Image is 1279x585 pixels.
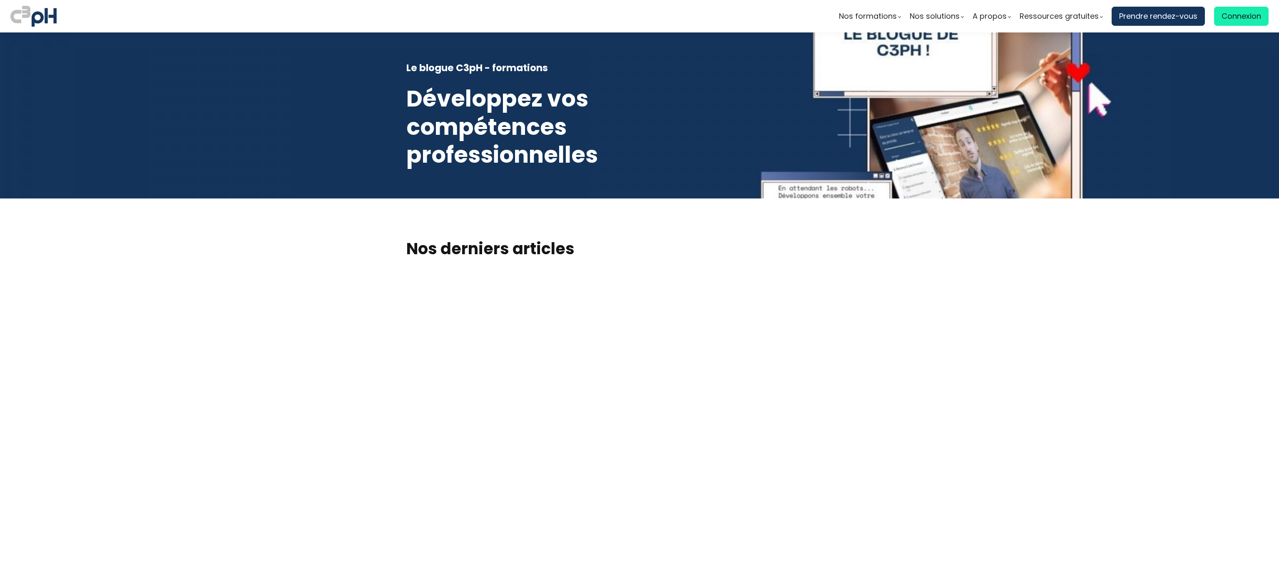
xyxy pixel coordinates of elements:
span: Connexion [1222,10,1261,22]
h1: Développez vos compétences professionnelles [406,85,625,169]
h2: Nos derniers articles [406,238,873,259]
span: A propos [973,10,1007,22]
span: Nos formations [839,10,897,22]
span: Prendre rendez-vous [1119,10,1197,22]
a: Prendre rendez-vous [1112,7,1205,26]
img: logo C3PH [10,4,57,28]
a: Connexion [1214,7,1269,26]
span: Ressources gratuites [1020,10,1099,22]
h2: Le blogue C3pH - formations [406,62,625,74]
span: Nos solutions [910,10,960,22]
